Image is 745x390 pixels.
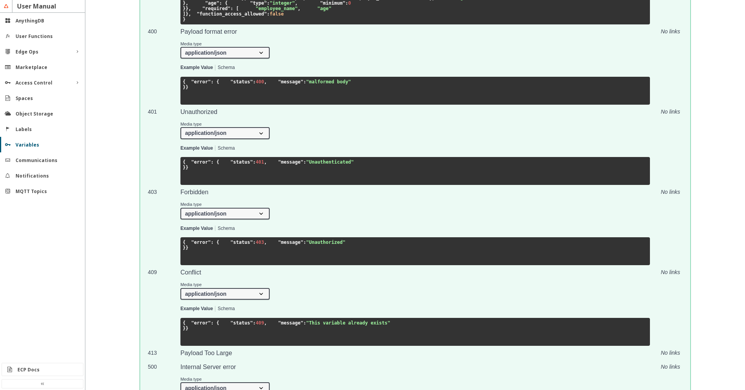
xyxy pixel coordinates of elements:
[148,24,180,105] td: 400
[253,159,256,165] span: :
[180,109,650,116] p: Unauthorized
[218,65,235,71] button: Schema
[148,265,180,345] td: 409
[219,0,228,6] span: : {
[320,0,345,6] span: "minimum"
[267,0,270,6] span: :
[180,41,270,46] small: Media type
[264,240,267,245] span: ,
[256,320,264,326] span: 409
[180,189,650,196] p: Forbidden
[230,79,253,85] span: "status"
[270,11,284,17] span: false
[180,202,270,207] small: Media type
[256,240,264,245] span: 403
[191,240,211,245] span: "error"
[278,79,303,85] span: "message"
[180,28,650,35] p: Payload format error
[205,0,219,6] span: "age"
[183,320,390,331] code: } }
[180,288,270,300] select: Media Type
[180,306,213,312] button: Example Value
[253,240,256,245] span: :
[203,6,230,11] span: "required"
[148,346,180,360] td: 413
[303,159,306,165] span: :
[183,159,185,165] span: {
[191,320,211,326] span: "error"
[218,226,235,231] button: Schema
[180,377,270,381] small: Media type
[183,159,354,170] code: } }
[230,320,253,326] span: "status"
[278,240,303,245] span: "message"
[303,320,306,326] span: :
[230,240,253,245] span: "status"
[267,11,270,17] span: :
[211,240,219,245] span: : {
[661,189,680,195] i: No links
[180,208,270,219] select: Media Type
[183,79,351,90] code: } }
[298,6,300,11] span: ,
[180,269,650,276] p: Conflict
[306,320,390,326] span: "This variable already exists"
[180,364,650,371] p: Internal Server error
[197,11,267,17] span: "function_access_allowed"
[306,240,345,245] span: "Unauthorized"
[264,79,267,85] span: ,
[180,122,270,126] small: Media type
[211,320,219,326] span: : {
[183,79,185,85] span: {
[180,47,270,59] select: Media Type
[183,320,185,326] span: {
[256,6,298,11] span: "employee_name"
[661,109,680,115] i: No links
[230,159,253,165] span: "status"
[180,282,270,287] small: Media type
[306,79,351,85] span: "malformed body"
[180,65,213,71] button: Example Value
[148,105,180,185] td: 401
[191,79,211,85] span: "error"
[211,79,219,85] span: : {
[306,159,354,165] span: "Unauthenticated"
[348,0,351,6] span: 0
[180,146,213,151] button: Example Value
[183,240,185,245] span: {
[253,79,256,85] span: :
[256,79,264,85] span: 400
[661,364,680,370] i: No links
[303,79,306,85] span: :
[250,0,267,6] span: "type"
[148,185,180,265] td: 403
[661,269,680,275] i: No links
[264,320,267,326] span: ,
[211,159,219,165] span: : {
[180,127,270,139] select: Media Type
[661,28,680,35] i: No links
[180,226,213,231] button: Example Value
[218,146,235,151] button: Schema
[253,320,256,326] span: :
[264,159,267,165] span: ,
[295,0,298,6] span: ,
[218,306,235,312] button: Schema
[256,159,264,165] span: 401
[317,6,331,11] span: "age"
[230,6,239,11] span: : [
[345,0,348,6] span: :
[183,240,345,250] code: } }
[278,320,303,326] span: "message"
[270,0,295,6] span: "integer"
[661,350,680,356] i: No links
[278,159,303,165] span: "message"
[180,350,650,357] p: Payload Too Large
[191,159,211,165] span: "error"
[303,240,306,245] span: :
